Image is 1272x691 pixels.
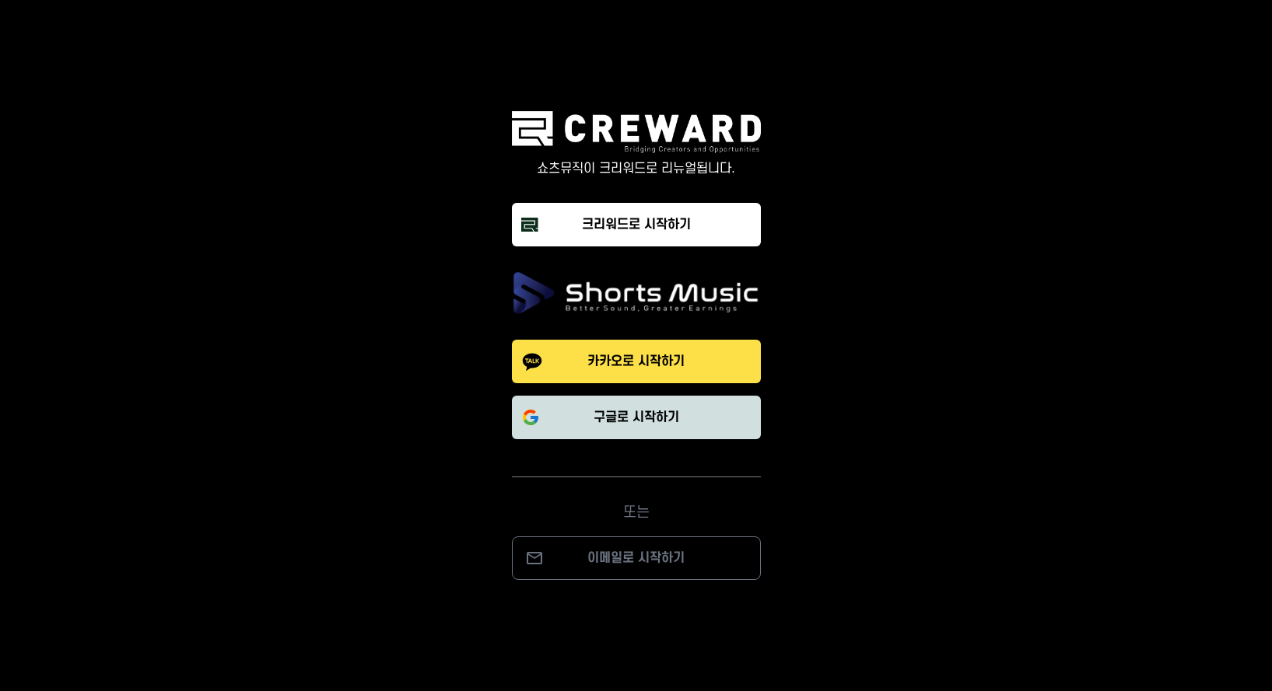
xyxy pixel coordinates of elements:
[528,549,745,567] p: 이메일로 시작하기
[512,476,761,524] div: 또는
[512,271,761,315] img: ShortsMusic
[594,408,679,427] p: 구글로 시작하기
[512,159,761,178] p: 쇼츠뮤직이 크리워드로 리뉴얼됩니다.
[512,340,761,383] button: 카카오로 시작하기
[512,203,761,246] button: 크리워드로 시작하기
[512,536,761,580] button: 이메일로 시작하기
[587,352,685,371] p: 카카오로 시작하기
[512,396,761,439] button: 구글로 시작하기
[512,111,761,152] img: creward logo
[582,215,691,234] div: 크리워드로 시작하기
